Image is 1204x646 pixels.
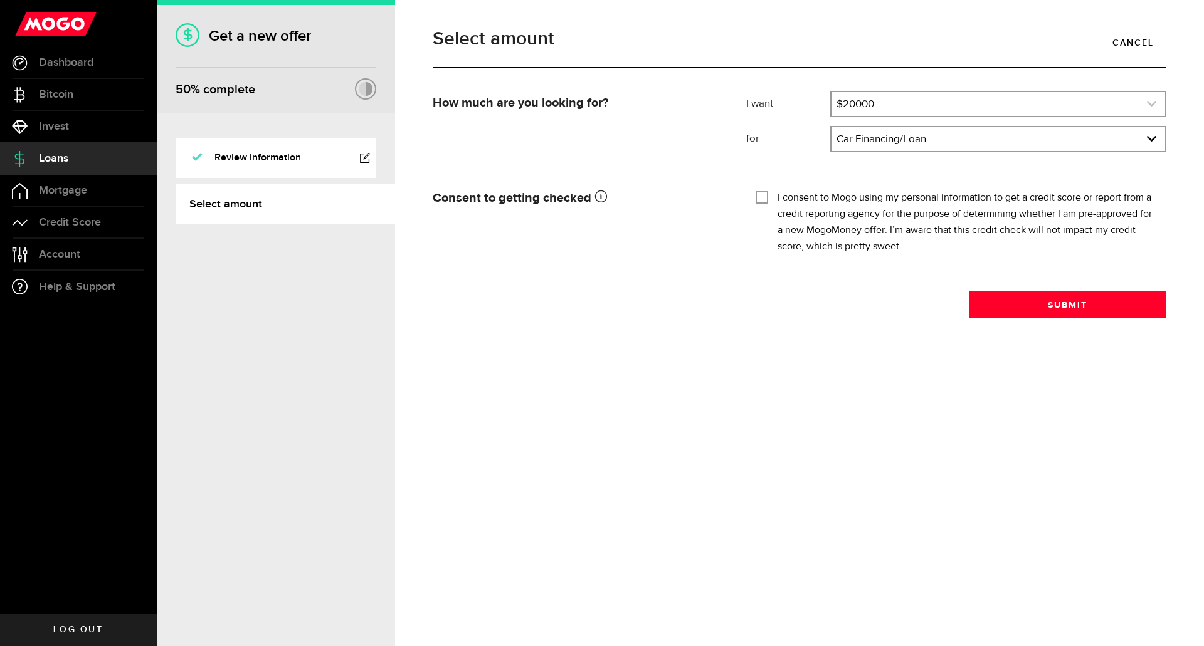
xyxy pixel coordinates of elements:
[39,89,73,100] span: Bitcoin
[832,127,1165,151] a: expand select
[756,190,768,202] input: I consent to Mogo using my personal information to get a credit score or report from a credit rep...
[39,57,93,68] span: Dashboard
[433,192,607,204] strong: Consent to getting checked
[176,27,376,45] h1: Get a new offer
[778,190,1157,255] label: I consent to Mogo using my personal information to get a credit score or report from a credit rep...
[176,78,255,101] div: % complete
[433,96,608,109] strong: How much are you looking for?
[746,132,830,147] label: for
[176,184,395,224] a: Select amount
[832,92,1165,116] a: expand select
[969,291,1166,318] button: Submit
[176,138,376,178] a: Review information
[10,5,48,43] button: Open LiveChat chat widget
[39,185,87,196] span: Mortgage
[39,217,101,228] span: Credit Score
[176,82,191,97] span: 50
[39,249,80,260] span: Account
[53,625,103,634] span: Log out
[1100,29,1166,56] a: Cancel
[39,153,68,164] span: Loans
[39,121,69,132] span: Invest
[746,96,830,112] label: I want
[39,281,115,293] span: Help & Support
[433,29,1166,48] h1: Select amount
